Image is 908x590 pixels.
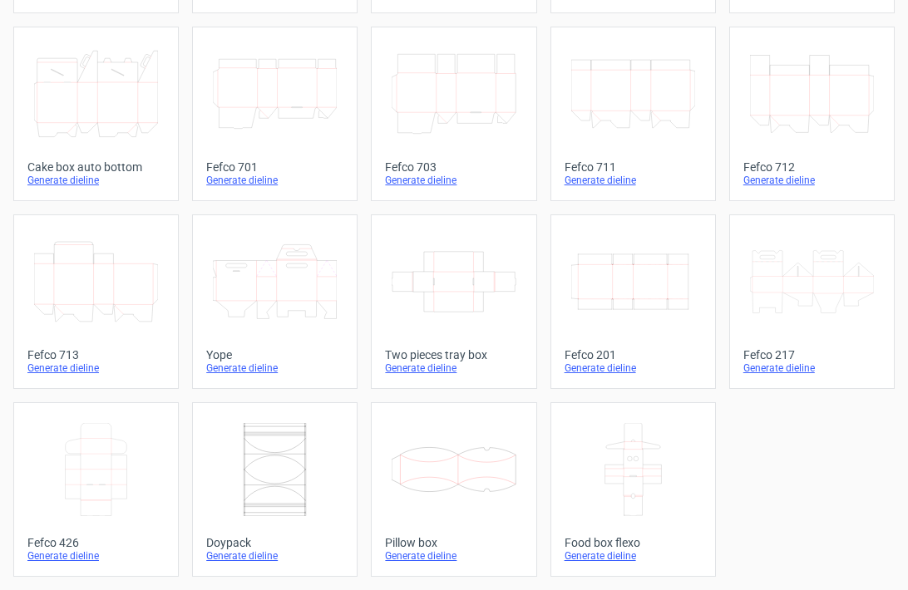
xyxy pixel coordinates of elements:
div: Generate dieline [27,174,165,187]
div: Generate dieline [385,361,522,375]
div: Yope [206,348,343,361]
div: Generate dieline [385,549,522,563]
a: Fefco 201Generate dieline [550,214,716,389]
div: Fefco 701 [206,160,343,174]
div: Generate dieline [565,549,702,563]
a: DoypackGenerate dieline [192,402,358,577]
div: Generate dieline [385,174,522,187]
div: Fefco 713 [27,348,165,361]
div: Generate dieline [206,361,343,375]
div: Food box flexo [565,536,702,549]
div: Fefco 711 [565,160,702,174]
a: Fefco 711Generate dieline [550,27,716,201]
div: Generate dieline [206,549,343,563]
a: Fefco 426Generate dieline [13,402,179,577]
a: Fefco 703Generate dieline [371,27,536,201]
div: Pillow box [385,536,522,549]
div: Generate dieline [743,174,881,187]
div: Generate dieline [27,361,165,375]
a: Food box flexoGenerate dieline [550,402,716,577]
div: Generate dieline [565,361,702,375]
a: Fefco 712Generate dieline [729,27,895,201]
div: Doypack [206,536,343,549]
div: Fefco 703 [385,160,522,174]
div: Two pieces tray box [385,348,522,361]
a: Pillow boxGenerate dieline [371,402,536,577]
div: Generate dieline [206,174,343,187]
div: Cake box auto bottom [27,160,165,174]
a: Fefco 217Generate dieline [729,214,895,389]
div: Generate dieline [743,361,881,375]
a: Cake box auto bottomGenerate dieline [13,27,179,201]
div: Generate dieline [565,174,702,187]
div: Fefco 712 [743,160,881,174]
div: Fefco 201 [565,348,702,361]
div: Generate dieline [27,549,165,563]
div: Fefco 426 [27,536,165,549]
a: YopeGenerate dieline [192,214,358,389]
a: Fefco 713Generate dieline [13,214,179,389]
a: Two pieces tray boxGenerate dieline [371,214,536,389]
div: Fefco 217 [743,348,881,361]
a: Fefco 701Generate dieline [192,27,358,201]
